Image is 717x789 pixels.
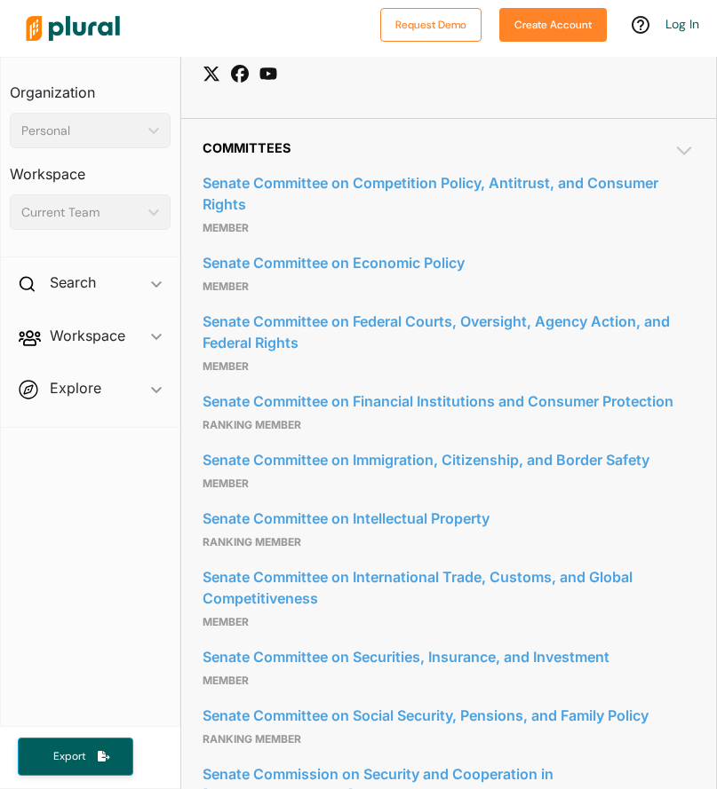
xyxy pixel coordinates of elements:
a: Senate Committee on Social Security, Pensions, and Family Policy [203,702,695,729]
span: Committees [203,140,291,155]
div: Current Team [21,203,141,222]
h2: Search [50,272,96,292]
button: Create Account [499,8,607,42]
div: Personal [21,122,141,140]
a: Senate Committee on Economic Policy [203,249,695,276]
a: Create Account [499,14,607,33]
p: Member [203,473,695,494]
a: Senate Committee on Securities, Insurance, and Investment [203,643,695,670]
a: Senate Committee on Financial Institutions and Consumer Protection [203,388,695,414]
a: Request Demo [380,14,482,33]
p: Ranking Member [203,532,695,553]
button: Request Demo [380,8,482,42]
a: Senate Committee on Federal Courts, Oversight, Agency Action, and Federal Rights [203,308,695,356]
a: Senate Committee on Competition Policy, Antitrust, and Consumer Rights [203,170,695,217]
a: Senate Committee on International Trade, Customs, and Global Competitiveness [203,564,695,611]
a: Log In [665,16,699,32]
h3: Workspace [10,148,171,187]
p: Member [203,611,695,633]
a: Senate Committee on Intellectual Property [203,505,695,532]
h3: Organization [10,67,171,106]
button: Export [18,738,133,776]
span: Export [41,749,98,764]
p: Member [203,276,695,297]
p: Member [203,356,695,377]
p: Member [203,670,695,691]
p: Ranking Member [203,414,695,436]
p: Ranking Member [203,729,695,750]
a: Senate Committee on Immigration, Citizenship, and Border Safety [203,446,695,473]
p: Member [203,217,695,239]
